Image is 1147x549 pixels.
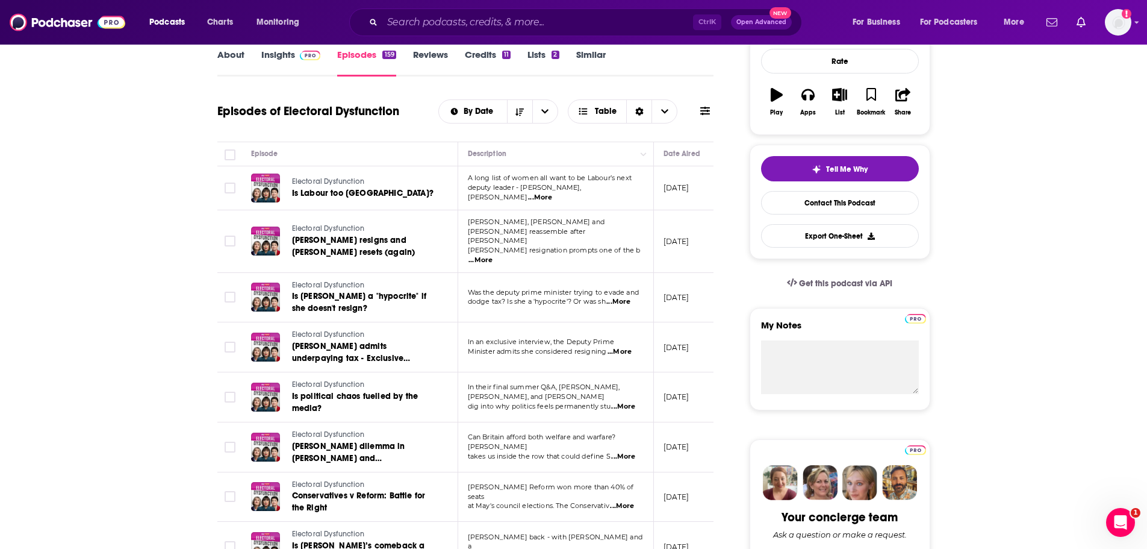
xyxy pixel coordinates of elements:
[292,177,435,187] a: Electoral Dysfunction
[438,99,558,124] h2: Choose List sort
[664,292,689,303] p: [DATE]
[468,347,607,356] span: Minister admits she considered resigning
[217,104,399,119] h1: Episodes of Electoral Dysfunction
[292,224,437,234] a: Electoral Dysfunction
[664,392,689,402] p: [DATE]
[468,501,609,510] span: at May's council elections. The Conservativ
[225,442,235,453] span: Toggle select row
[608,347,632,357] span: ...More
[292,188,434,198] span: Is Labour too [GEOGRAPHIC_DATA]?
[207,14,233,31] span: Charts
[1105,9,1131,36] img: User Profile
[292,187,435,199] a: Is Labour too [GEOGRAPHIC_DATA]?
[1004,14,1024,31] span: More
[693,14,721,30] span: Ctrl K
[664,492,689,502] p: [DATE]
[761,224,919,248] button: Export One-Sheet
[292,280,437,291] a: Electoral Dysfunction
[468,146,506,161] div: Description
[770,109,783,116] div: Play
[611,402,635,412] span: ...More
[1105,9,1131,36] span: Logged in as egilfenbaum
[464,107,497,116] span: By Date
[761,80,792,124] button: Play
[468,297,606,306] span: dodge tax? Is she a 'hypocrite'? Or was sh
[611,452,635,462] span: ...More
[552,51,559,59] div: 2
[468,183,582,201] span: deputy leader - [PERSON_NAME], [PERSON_NAME]
[468,483,634,501] span: [PERSON_NAME] Reform won more than 40% of seats
[225,236,235,246] span: Toggle select row
[292,177,365,186] span: Electoral Dysfunction
[382,51,396,59] div: 159
[812,165,821,174] img: tell me why sparkle
[361,8,813,36] div: Search podcasts, credits, & more...
[10,11,125,34] a: Podchaser - Follow, Share and Rate Podcasts
[1042,12,1062,33] a: Show notifications dropdown
[251,146,278,161] div: Episode
[225,183,235,193] span: Toggle select row
[256,14,299,31] span: Monitoring
[773,530,907,539] div: Ask a question or make a request.
[761,156,919,181] button: tell me why sparkleTell Me Why
[292,380,365,389] span: Electoral Dysfunction
[664,183,689,193] p: [DATE]
[1072,12,1090,33] a: Show notifications dropdown
[468,246,641,254] span: [PERSON_NAME] resignation prompts one of the b
[292,291,427,313] span: Is [PERSON_NAME] a "hypocrite" if she doesn't resign?
[225,292,235,303] span: Toggle select row
[292,441,405,475] span: [PERSON_NAME] dilemma in [PERSON_NAME] and [PERSON_NAME] shadow
[292,490,437,514] a: Conservatives v Reform: Battle for the Right
[468,218,605,245] span: [PERSON_NAME], [PERSON_NAME] and [PERSON_NAME] reassemble after [PERSON_NAME]
[292,480,437,491] a: Electoral Dysfunction
[920,14,978,31] span: For Podcasters
[292,391,418,413] span: Is political chaos fuelled by the media?
[1122,9,1131,19] svg: Add a profile image
[895,109,911,116] div: Share
[292,391,437,415] a: Is political chaos fuelled by the media?
[292,430,437,441] a: Electoral Dysfunction
[468,433,616,451] span: Can Britain afford both welfare and warfare? [PERSON_NAME]
[225,342,235,353] span: Toggle select row
[912,13,995,32] button: open menu
[905,314,926,324] img: Podchaser Pro
[882,465,917,500] img: Jon Profile
[736,19,786,25] span: Open Advanced
[803,465,838,500] img: Barbara Profile
[382,13,693,32] input: Search podcasts, credits, & more...
[905,445,926,455] img: Podchaser Pro
[664,442,689,452] p: [DATE]
[292,529,437,540] a: Electoral Dysfunction
[292,234,437,259] a: [PERSON_NAME] resigns and [PERSON_NAME] resets (again)
[568,99,678,124] button: Choose View
[468,256,493,265] span: ...More
[337,49,396,77] a: Episodes159
[842,465,877,500] img: Jules Profile
[782,510,898,525] div: Your concierge team
[1105,9,1131,36] button: Show profile menu
[826,165,868,174] span: Tell Me Why
[292,224,365,233] span: Electoral Dysfunction
[507,100,532,123] button: Sort Direction
[468,288,639,296] span: Was the deputy prime minister trying to evade and
[532,100,558,123] button: open menu
[292,235,415,257] span: [PERSON_NAME] resigns and [PERSON_NAME] resets (again)
[576,49,606,77] a: Similar
[835,109,845,116] div: List
[731,15,792,30] button: Open AdvancedNew
[792,80,824,124] button: Apps
[141,13,200,32] button: open menu
[225,491,235,502] span: Toggle select row
[292,380,437,391] a: Electoral Dysfunction
[261,49,321,77] a: InsightsPodchaser Pro
[800,109,816,116] div: Apps
[292,290,437,315] a: Is [PERSON_NAME] a "hypocrite" if she doesn't resign?
[502,51,511,59] div: 11
[664,236,689,246] p: [DATE]
[664,342,689,353] p: [DATE]
[905,312,926,324] a: Pro website
[292,441,437,465] a: [PERSON_NAME] dilemma in [PERSON_NAME] and [PERSON_NAME] shadow
[824,80,855,124] button: List
[468,402,611,410] span: dig into why politics feels permanently stu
